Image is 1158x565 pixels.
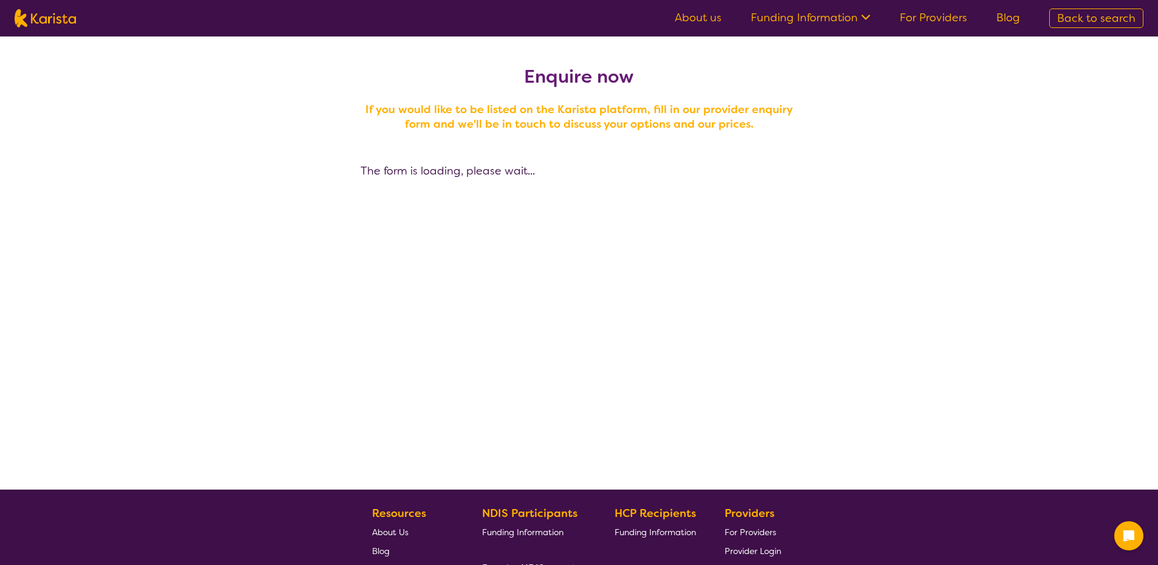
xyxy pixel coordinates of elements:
a: Funding Information [751,10,870,25]
h2: Enquire now [360,66,798,88]
a: Funding Information [482,522,587,541]
a: Blog [372,541,453,560]
a: Back to search [1049,9,1143,28]
p: The form is loading, please wait... [360,162,798,180]
span: About Us [372,527,408,538]
a: For Providers [900,10,967,25]
span: For Providers [725,527,776,538]
a: About us [675,10,722,25]
span: Provider Login [725,546,781,556]
b: Providers [725,506,774,521]
a: Blog [996,10,1020,25]
span: Funding Information [615,527,696,538]
span: Blog [372,546,390,556]
span: Back to search [1057,11,1136,26]
a: For Providers [725,522,781,541]
b: HCP Recipients [615,506,696,521]
a: About Us [372,522,453,541]
b: NDIS Participants [482,506,577,521]
span: Funding Information [482,527,563,538]
a: Funding Information [615,522,696,541]
h4: If you would like to be listed on the Karista platform, fill in our provider enquiry form and we'... [360,102,798,131]
b: Resources [372,506,426,521]
img: Karista logo [15,9,76,27]
a: Provider Login [725,541,781,560]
